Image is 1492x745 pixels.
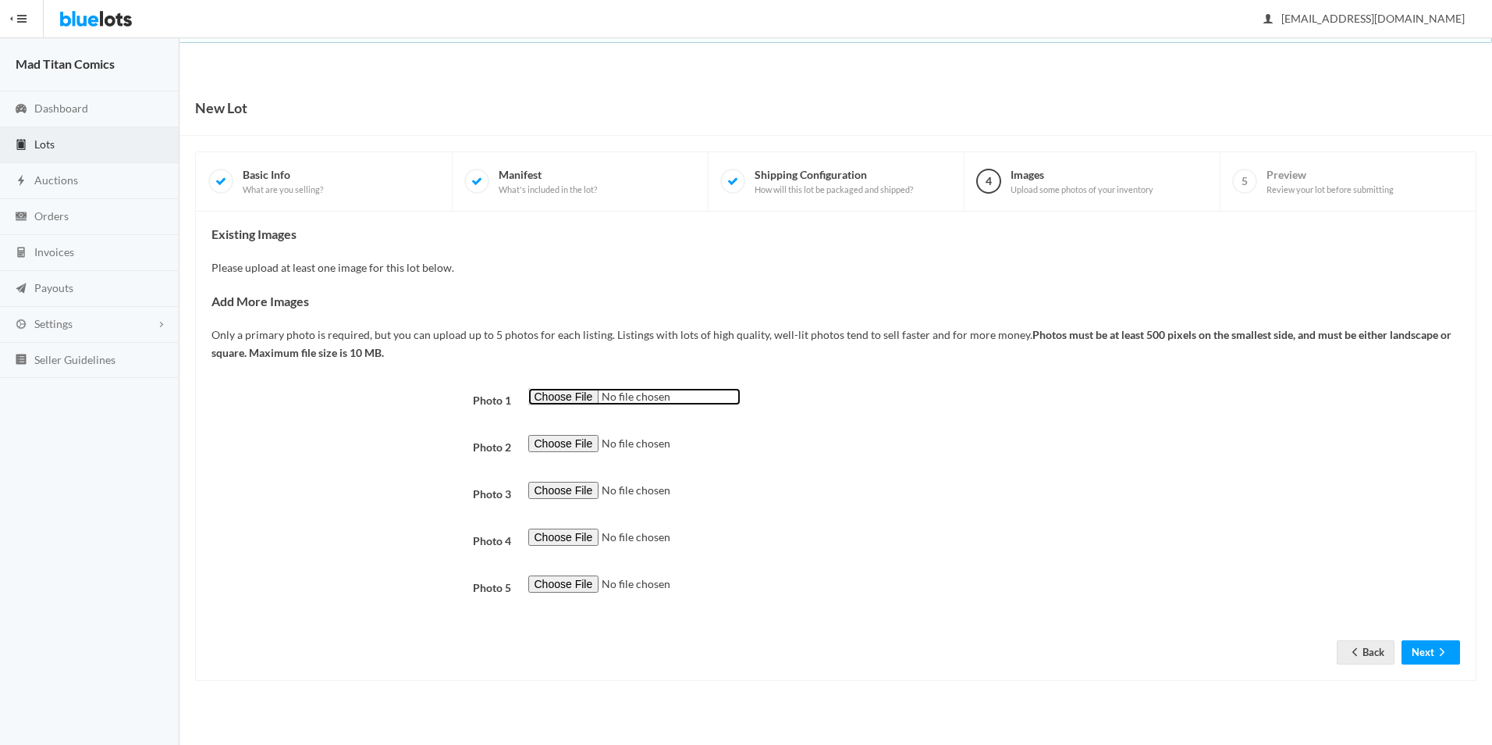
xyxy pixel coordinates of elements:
span: How will this lot be packaged and shipped? [755,184,913,195]
p: Only a primary photo is required, but you can upload up to 5 photos for each listing. Listings wi... [211,326,1460,362]
span: Dashboard [34,102,88,115]
span: Review your lot before submitting [1266,184,1394,195]
ion-icon: list box [13,353,29,368]
ion-icon: cog [13,318,29,333]
span: What are you selling? [243,184,323,195]
ion-icon: arrow back [1347,646,1362,661]
ion-icon: calculator [13,246,29,261]
label: Photo 2 [203,435,520,457]
label: Photo 5 [203,576,520,597]
ion-icon: paper plane [13,282,29,297]
ion-icon: speedometer [13,102,29,117]
span: Upload some photos of your inventory [1011,184,1153,195]
span: 5 [1232,169,1257,194]
span: Shipping Configuration [755,168,913,195]
span: [EMAIL_ADDRESS][DOMAIN_NAME] [1264,12,1465,25]
span: Manifest [499,168,597,195]
ion-icon: clipboard [13,138,29,153]
strong: Mad Titan Comics [16,56,115,71]
span: Images [1011,168,1153,195]
h4: Existing Images [211,227,1460,241]
span: Orders [34,209,69,223]
button: Nextarrow forward [1401,640,1460,665]
span: Preview [1266,168,1394,195]
span: Invoices [34,245,74,258]
ion-icon: cash [13,210,29,225]
span: Auctions [34,173,78,187]
label: Photo 1 [203,388,520,410]
label: Photo 3 [203,482,520,504]
span: Lots [34,137,55,151]
ion-icon: person [1260,12,1276,27]
span: 4 [976,169,1001,194]
span: Payouts [34,281,73,294]
a: arrow backBack [1337,640,1394,665]
ion-icon: arrow forward [1434,646,1450,661]
h1: New Lot [195,96,247,119]
h4: Add More Images [211,294,1460,308]
span: Seller Guidelines [34,353,115,366]
div: Please upload at least one image for this lot below. [211,227,1460,665]
span: Basic Info [243,168,323,195]
span: What's included in the lot? [499,184,597,195]
span: Settings [34,317,73,330]
label: Photo 4 [203,529,520,551]
b: Photos must be at least 500 pixels on the smallest side, and must be either landscape or square. ... [211,328,1451,359]
ion-icon: flash [13,174,29,189]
